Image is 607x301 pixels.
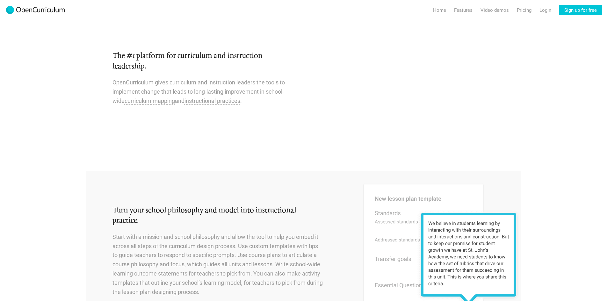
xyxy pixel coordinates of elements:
[112,205,323,226] h2: Turn your school philosophy and model into instructional practice.
[112,78,296,105] p: OpenCurriculum gives curriculum and instruction leaders the tools to implement change that leads ...
[112,233,323,297] p: Start with a mission and school philosophy and allow the tool to help you embed it across all ste...
[112,51,296,72] h2: The #1 platform for curriculum and instruction leadership.
[517,5,531,15] a: Pricing
[539,5,551,15] a: Login
[559,5,602,15] a: Sign up for free
[454,5,473,15] a: Features
[433,5,446,15] a: Home
[184,97,240,104] span: instructional practices
[125,97,175,104] span: curriculum mapping
[481,5,509,15] a: Video demos
[5,5,66,15] img: 2017-logo-m.png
